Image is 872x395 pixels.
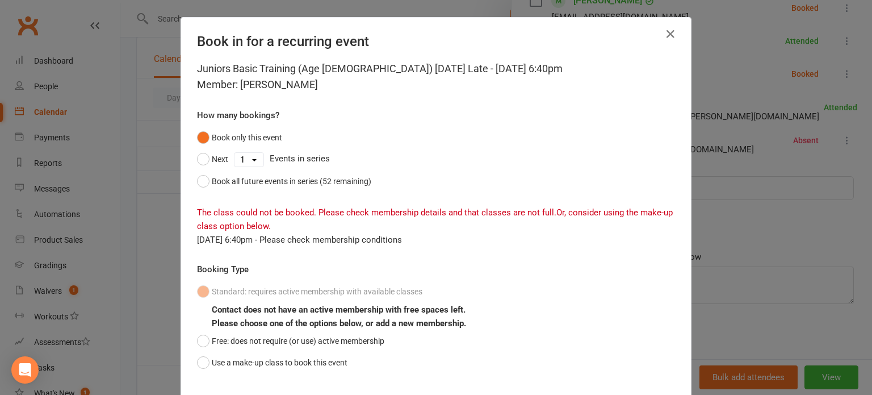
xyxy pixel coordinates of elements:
div: Book all future events in series (52 remaining) [212,175,371,188]
button: Book only this event [197,127,282,148]
button: Book all future events in series (52 remaining) [197,171,371,192]
label: Booking Type [197,263,249,276]
div: Juniors Basic Training (Age [DEMOGRAPHIC_DATA]) [DATE] Late - [DATE] 6:40pm Member: [PERSON_NAME] [197,61,675,93]
label: How many bookings? [197,109,279,122]
b: Contact does not have an active membership with free spaces left. [212,305,466,315]
span: The class could not be booked. Please check membership details and that classes are not full. [197,207,556,218]
b: Please choose one of the options below, or add a new membership. [212,318,466,329]
button: Use a make-up class to book this event [197,352,347,373]
div: Events in series [197,148,675,170]
button: Free: does not require (or use) active membership [197,330,384,352]
button: Next [197,148,228,170]
h4: Book in for a recurring event [197,34,675,49]
div: [DATE] 6:40pm - Please check membership conditions [197,233,675,247]
div: Open Intercom Messenger [11,356,39,384]
button: Close [661,25,680,43]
